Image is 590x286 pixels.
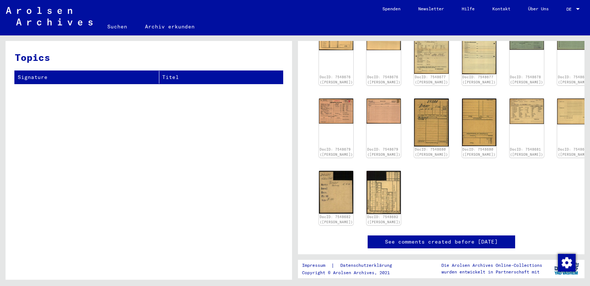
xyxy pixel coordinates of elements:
a: DocID: 7548678 ([PERSON_NAME]) [510,75,543,84]
a: Datenschutzerklärung [334,262,401,269]
th: Signature [15,71,159,84]
img: 001.jpg [319,99,353,124]
th: Titel [159,71,283,84]
img: 002.jpg [367,99,401,124]
span: DE [566,7,575,12]
img: 002.jpg [462,25,496,74]
a: DocID: 7548680 ([PERSON_NAME]) [415,147,448,156]
p: Die Arolsen Archives Online-Collections [441,262,542,269]
img: 001.jpg [414,99,448,147]
a: DocID: 7548682 ([PERSON_NAME]) [367,215,400,224]
img: 001.jpg [414,25,448,74]
p: Copyright © Arolsen Archives, 2021 [302,269,401,276]
a: DocID: 7548679 ([PERSON_NAME]) [320,147,353,156]
a: Impressum [302,262,331,269]
a: Archiv erkunden [136,18,204,35]
a: DocID: 7548679 ([PERSON_NAME]) [367,147,400,156]
img: yv_logo.png [553,259,580,278]
img: Zustimmung ändern [558,254,576,272]
img: 002.jpg [462,99,496,146]
a: DocID: 7548677 ([PERSON_NAME]) [415,75,448,84]
p: wurden entwickelt in Partnerschaft mit [441,269,542,275]
a: DocID: 7548677 ([PERSON_NAME]) [462,75,496,84]
a: DocID: 7548682 ([PERSON_NAME]) [320,215,353,224]
h3: Topics [15,50,282,65]
a: See comments created before [DATE] [385,238,498,246]
img: 002.jpg [367,171,401,214]
img: 001.jpg [510,99,544,124]
div: Zustimmung ändern [558,254,575,271]
a: DocID: 7548676 ([PERSON_NAME]) [367,75,400,84]
a: DocID: 7548676 ([PERSON_NAME]) [320,75,353,84]
a: Suchen [98,18,136,35]
img: 001.jpg [319,171,353,214]
div: | [302,262,401,269]
img: Arolsen_neg.svg [6,7,93,25]
a: DocID: 7548681 ([PERSON_NAME]) [510,147,543,156]
a: DocID: 7548680 ([PERSON_NAME]) [462,147,496,156]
